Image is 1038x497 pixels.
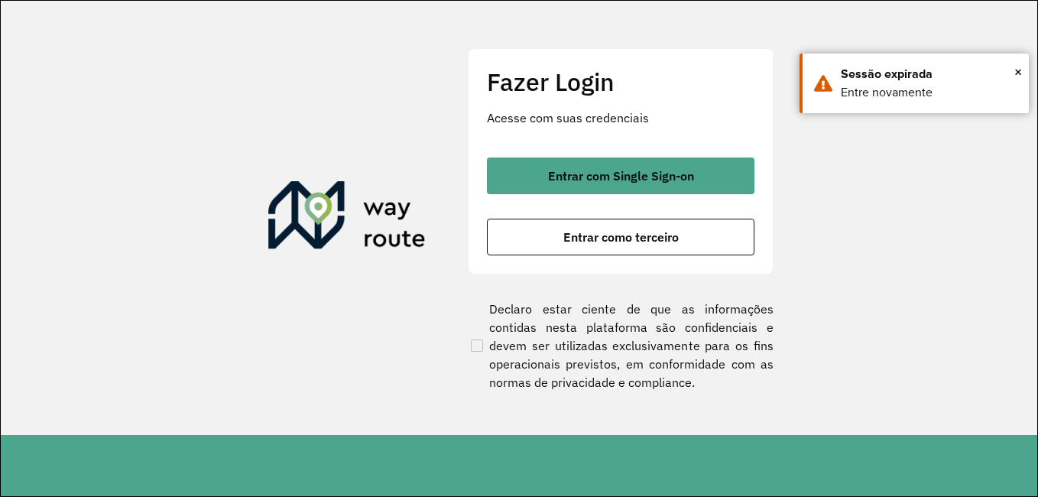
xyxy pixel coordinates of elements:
[1014,60,1022,83] span: ×
[487,158,754,194] button: button
[1014,60,1022,83] button: Close
[548,170,694,182] span: Entrar com Single Sign-on
[841,83,1017,102] div: Entre novamente
[468,300,774,391] label: Declaro estar ciente de que as informações contidas nesta plataforma são confidenciais e devem se...
[487,109,754,127] p: Acesse com suas credenciais
[268,181,426,255] img: Roteirizador AmbevTech
[487,219,754,255] button: button
[563,231,679,243] span: Entrar como terceiro
[841,65,1017,83] div: Sessão expirada
[487,67,754,96] h2: Fazer Login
